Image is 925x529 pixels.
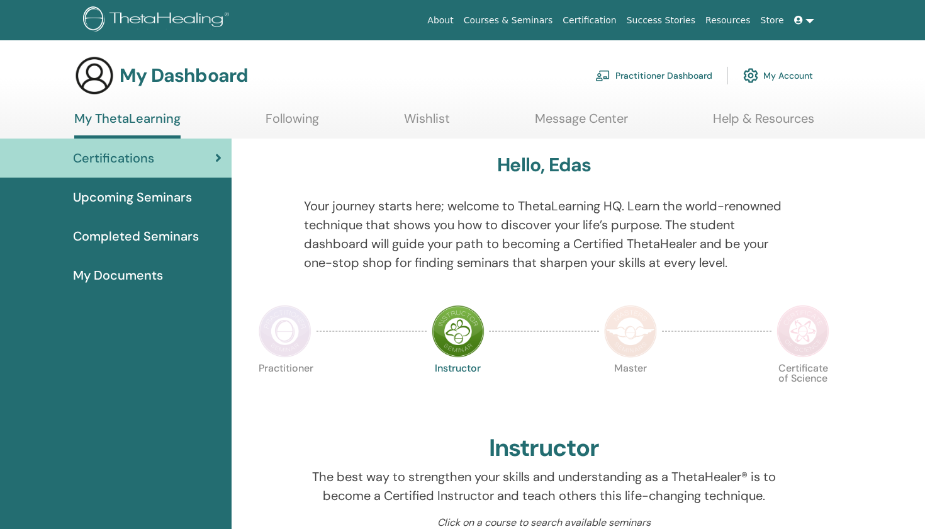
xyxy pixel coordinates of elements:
[432,305,485,358] img: Instructor
[595,70,610,81] img: chalkboard-teacher.svg
[713,111,814,135] a: Help & Resources
[535,111,628,135] a: Message Center
[120,64,248,87] h3: My Dashboard
[83,6,233,35] img: logo.png
[73,227,199,246] span: Completed Seminars
[497,154,591,176] h3: Hello, Edas
[73,149,154,168] span: Certifications
[74,55,115,96] img: generic-user-icon.jpg
[622,9,700,32] a: Success Stories
[459,9,558,32] a: Courses & Seminars
[604,363,657,416] p: Master
[604,305,657,358] img: Master
[304,196,785,272] p: Your journey starts here; welcome to ThetaLearning HQ. Learn the world-renowned technique that sh...
[558,9,621,32] a: Certification
[73,188,192,207] span: Upcoming Seminars
[595,62,712,89] a: Practitioner Dashboard
[266,111,319,135] a: Following
[743,65,758,86] img: cog.svg
[74,111,181,139] a: My ThetaLearning
[432,363,485,416] p: Instructor
[776,305,829,358] img: Certificate of Science
[304,467,785,505] p: The best way to strengthen your skills and understanding as a ThetaHealer® is to become a Certifi...
[756,9,789,32] a: Store
[422,9,458,32] a: About
[259,363,311,416] p: Practitioner
[776,363,829,416] p: Certificate of Science
[259,305,311,358] img: Practitioner
[700,9,756,32] a: Resources
[404,111,450,135] a: Wishlist
[489,434,599,463] h2: Instructor
[743,62,813,89] a: My Account
[73,266,163,285] span: My Documents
